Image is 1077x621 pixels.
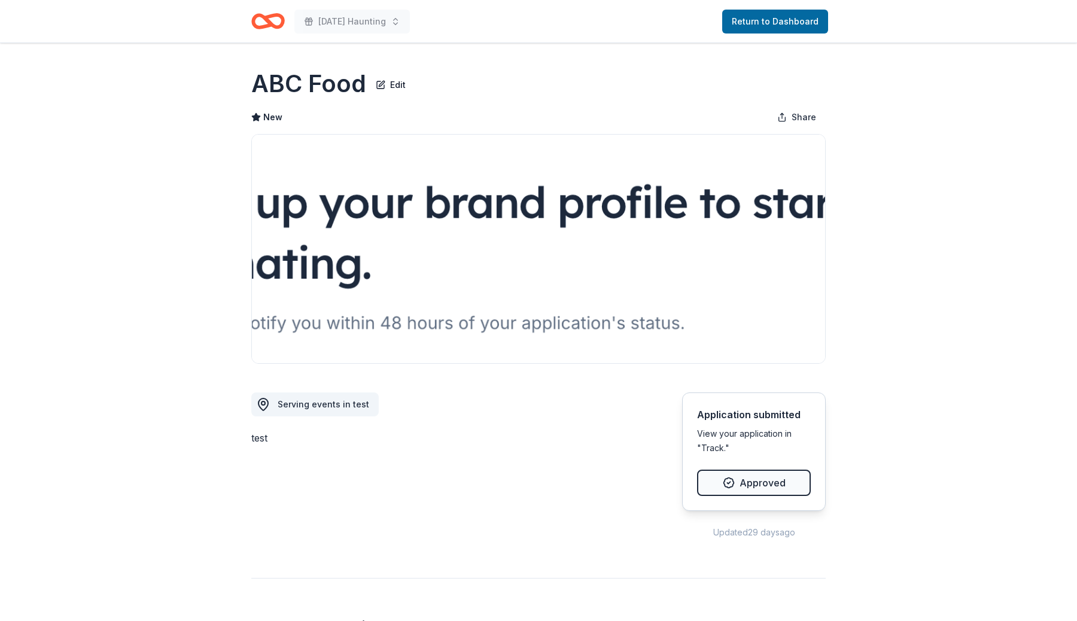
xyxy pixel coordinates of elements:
button: Edit [376,75,406,92]
button: Share [768,105,826,129]
h1: ABC Food [251,67,366,101]
span: Serving events in test [278,399,369,409]
span: Approved [740,475,786,491]
a: Return to Dashboard [722,10,828,34]
div: test [251,431,625,445]
span: [DATE] Haunting [318,14,386,29]
div: View your application in "Track." [697,427,811,455]
button: Approved [697,470,811,496]
button: [DATE] Haunting [294,10,410,34]
div: Updated 29 days ago [682,525,826,540]
a: Home [251,7,285,35]
div: Application submitted [697,407,811,422]
span: Share [792,110,816,124]
span: New [263,110,282,124]
img: Image for ABC Food [252,135,825,363]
